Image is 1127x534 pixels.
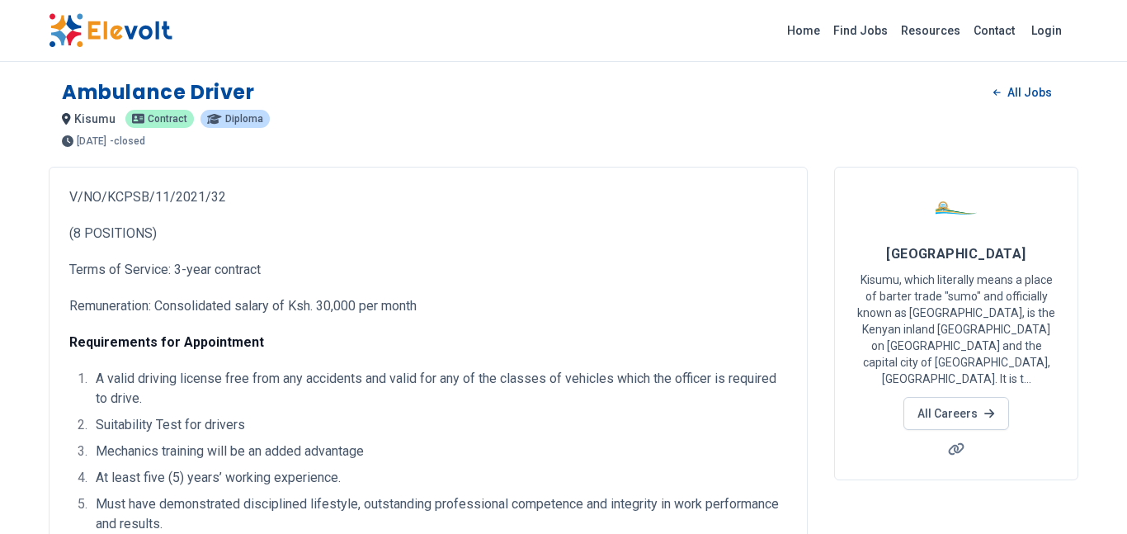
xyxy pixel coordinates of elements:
span: contract [148,114,187,124]
span: [GEOGRAPHIC_DATA] [886,246,1026,262]
span: kisumu [74,112,116,125]
p: Terms of Service: 3-year contract [69,260,787,280]
strong: Requirements for Appointment [69,334,264,350]
p: V/NO/KCPSB/11/2021/32 [69,187,787,207]
a: Resources [894,17,967,44]
a: All Jobs [980,80,1065,105]
a: All Careers [903,397,1008,430]
img: Kisumu County [936,187,977,229]
a: Login [1021,14,1072,47]
p: (8 POSITIONS) [69,224,787,243]
a: Contact [967,17,1021,44]
span: [DATE] [77,136,106,146]
p: Kisumu, which literally means a place of barter trade "sumo" and officially known as [GEOGRAPHIC_... [855,272,1058,387]
li: Must have demonstrated disciplined lifestyle, outstanding professional competence and integrity i... [91,494,787,534]
p: - closed [110,136,145,146]
a: Find Jobs [827,17,894,44]
li: Mechanics training will be an added advantage [91,442,787,461]
p: Remuneration: Consolidated salary of Ksh. 30,000 per month [69,296,787,316]
h1: Ambulance Driver [62,79,255,106]
img: Elevolt [49,13,172,48]
span: diploma [225,114,263,124]
li: At least five (5) years’ working experience. [91,468,787,488]
li: A valid driving license free from any accidents and valid for any of the classes of vehicles whic... [91,369,787,409]
a: Home [780,17,827,44]
li: Suitability Test for drivers [91,415,787,435]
